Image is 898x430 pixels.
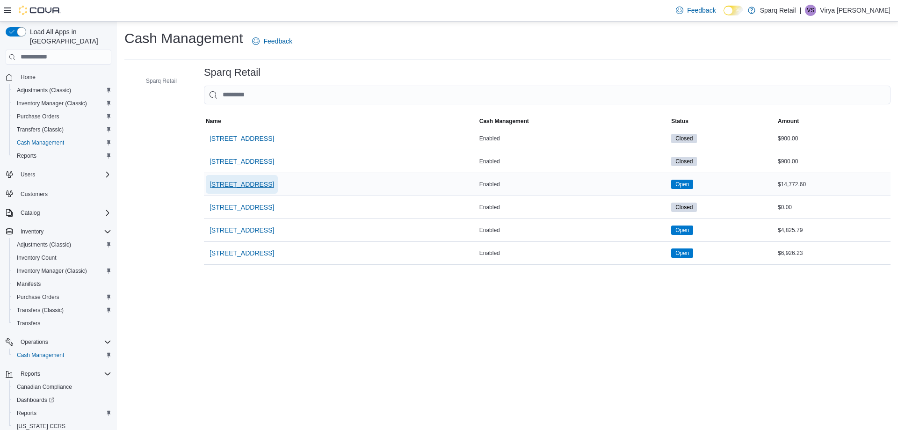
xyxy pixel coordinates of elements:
span: Cash Management [17,139,64,146]
div: Enabled [478,248,669,259]
button: [STREET_ADDRESS] [206,152,278,171]
span: Operations [17,336,111,348]
a: Transfers (Classic) [13,124,67,135]
span: Reports [17,409,36,417]
p: Virya [PERSON_NAME] [820,5,891,16]
a: Dashboards [13,394,58,406]
div: Enabled [478,179,669,190]
span: Home [17,71,111,83]
a: Transfers (Classic) [13,305,67,316]
button: Transfers (Classic) [9,304,115,317]
button: Inventory Manager (Classic) [9,264,115,277]
span: Transfers (Classic) [17,126,64,133]
p: | [800,5,802,16]
a: Reports [13,408,40,419]
button: Name [204,116,478,127]
span: Reports [17,152,36,160]
span: Customers [21,190,48,198]
span: Transfers (Classic) [13,124,111,135]
span: [US_STATE] CCRS [17,423,65,430]
img: Cova [19,6,61,15]
p: Sparq Retail [760,5,796,16]
a: Inventory Manager (Classic) [13,98,91,109]
div: Enabled [478,225,669,236]
button: Reports [9,407,115,420]
span: Feedback [263,36,292,46]
span: Inventory [17,226,111,237]
span: Canadian Compliance [17,383,72,391]
span: Transfers (Classic) [13,305,111,316]
span: Inventory Count [13,252,111,263]
span: Feedback [687,6,716,15]
span: Closed [675,157,693,166]
span: [STREET_ADDRESS] [210,248,274,258]
a: Cash Management [13,137,68,148]
input: Dark Mode [724,6,743,15]
a: Inventory Manager (Classic) [13,265,91,277]
span: Dark Mode [724,15,724,16]
button: Reports [17,368,44,379]
button: Sparq Retail [133,75,181,87]
a: Inventory Count [13,252,60,263]
div: $4,825.79 [776,225,891,236]
h1: Cash Management [124,29,243,48]
button: Transfers (Classic) [9,123,115,136]
button: Cash Management [478,116,669,127]
span: Open [671,180,693,189]
button: Customers [2,187,115,200]
button: Inventory Manager (Classic) [9,97,115,110]
button: Reports [2,367,115,380]
span: [STREET_ADDRESS] [210,134,274,143]
button: Canadian Compliance [9,380,115,394]
span: Inventory Manager (Classic) [13,98,111,109]
a: Dashboards [9,394,115,407]
span: Purchase Orders [17,113,59,120]
a: Adjustments (Classic) [13,85,75,96]
span: VS [807,5,814,16]
span: Cash Management [13,137,111,148]
span: Closed [671,203,697,212]
span: Catalog [21,209,40,217]
button: Amount [776,116,891,127]
button: Cash Management [9,349,115,362]
span: Adjustments (Classic) [13,239,111,250]
span: Dashboards [13,394,111,406]
a: Home [17,72,39,83]
span: Operations [21,338,48,346]
span: Open [671,248,693,258]
span: Cash Management [17,351,64,359]
button: Manifests [9,277,115,291]
div: $6,926.23 [776,248,891,259]
span: Customers [17,188,111,199]
span: Users [21,171,35,178]
button: Operations [2,335,115,349]
div: $900.00 [776,156,891,167]
div: Virya Shields [805,5,816,16]
button: [STREET_ADDRESS] [206,244,278,262]
span: Transfers [13,318,111,329]
input: This is a search bar. As you type, the results lower in the page will automatically filter. [204,86,891,104]
span: Closed [675,134,693,143]
span: Dashboards [17,396,54,404]
button: [STREET_ADDRESS] [206,175,278,194]
span: Inventory [21,228,43,235]
span: [STREET_ADDRESS] [210,203,274,212]
a: Purchase Orders [13,292,63,303]
div: Enabled [478,156,669,167]
span: Inventory Manager (Classic) [17,100,87,107]
button: Purchase Orders [9,291,115,304]
div: Enabled [478,133,669,144]
span: Reports [21,370,40,378]
span: Transfers [17,320,40,327]
span: Amount [778,117,799,125]
span: Purchase Orders [13,292,111,303]
button: Home [2,70,115,84]
button: [STREET_ADDRESS] [206,221,278,240]
span: Canadian Compliance [13,381,111,393]
span: Cash Management [479,117,529,125]
a: Manifests [13,278,44,290]
span: Purchase Orders [17,293,59,301]
span: Sparq Retail [146,77,177,85]
button: Purchase Orders [9,110,115,123]
span: Transfers (Classic) [17,306,64,314]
